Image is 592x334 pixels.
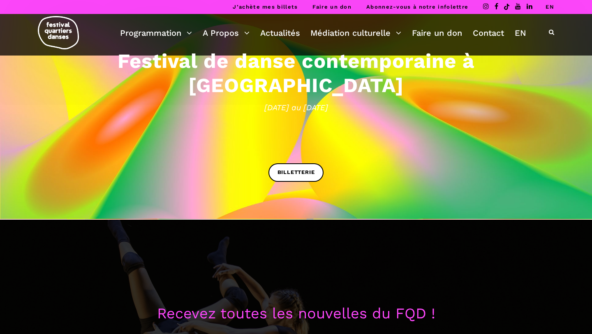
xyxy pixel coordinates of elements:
[515,26,526,40] a: EN
[120,26,192,40] a: Programmation
[233,4,298,10] a: J’achète mes billets
[312,4,351,10] a: Faire un don
[38,16,79,49] img: logo-fqd-med
[41,302,551,326] p: Recevez toutes les nouvelles du FQD !
[412,26,462,40] a: Faire un don
[41,101,551,114] span: [DATE] au [DATE]
[203,26,250,40] a: A Propos
[546,4,554,10] a: EN
[473,26,504,40] a: Contact
[268,163,324,182] a: BILLETTERIE
[260,26,300,40] a: Actualités
[310,26,401,40] a: Médiation culturelle
[41,49,551,97] h3: Festival de danse contemporaine à [GEOGRAPHIC_DATA]
[366,4,468,10] a: Abonnez-vous à notre infolettre
[277,168,315,177] span: BILLETTERIE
